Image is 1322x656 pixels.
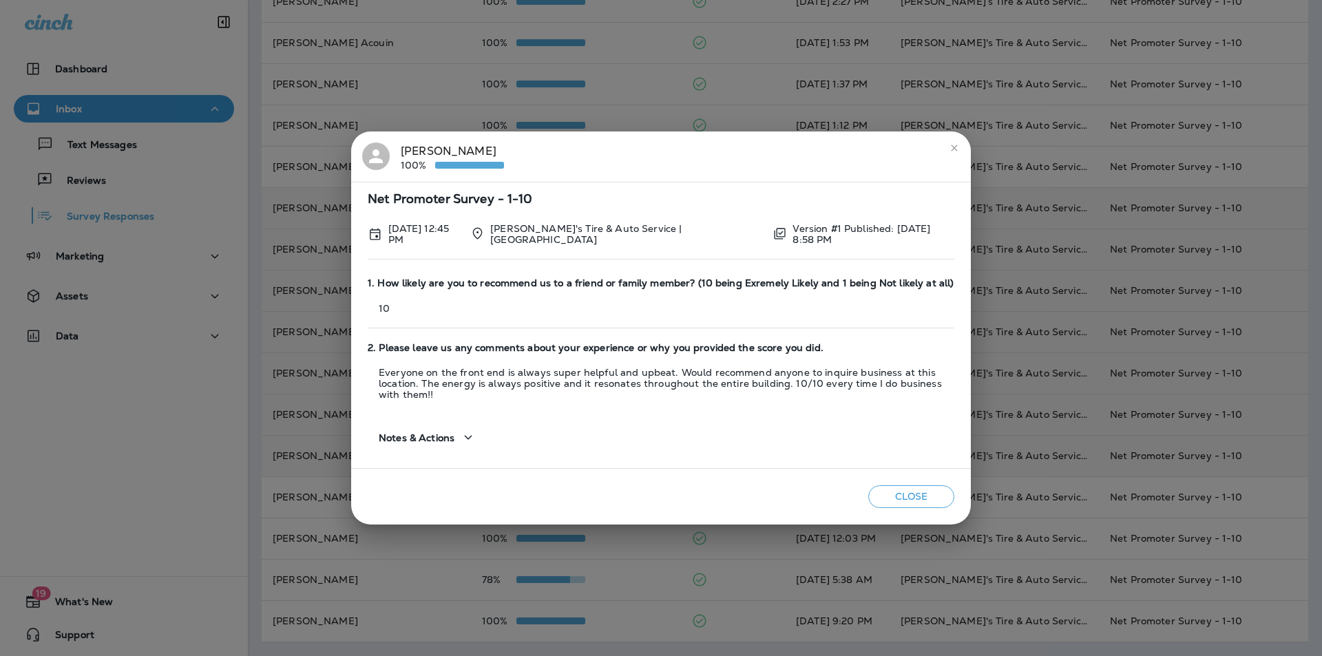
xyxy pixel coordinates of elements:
p: [PERSON_NAME]'s Tire & Auto Service | [GEOGRAPHIC_DATA] [490,223,762,245]
p: Everyone on the front end is always super helpful and upbeat. Would recommend anyone to inquire b... [368,367,954,400]
div: [PERSON_NAME] [401,142,504,171]
p: 100% [401,160,435,171]
button: close [943,137,965,159]
span: Net Promoter Survey - 1-10 [368,193,954,205]
span: 1. How likely are you to recommend us to a friend or family member? (10 being Exremely Likely and... [368,277,954,289]
span: Notes & Actions [379,432,454,444]
button: Notes & Actions [368,418,487,457]
p: Oct 6, 2025 12:45 PM [388,223,459,245]
p: 10 [368,303,954,314]
span: 2. Please leave us any comments about your experience or why you provided the score you did. [368,342,954,354]
p: Version #1 Published: [DATE] 8:58 PM [793,223,954,245]
button: Close [868,485,954,508]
